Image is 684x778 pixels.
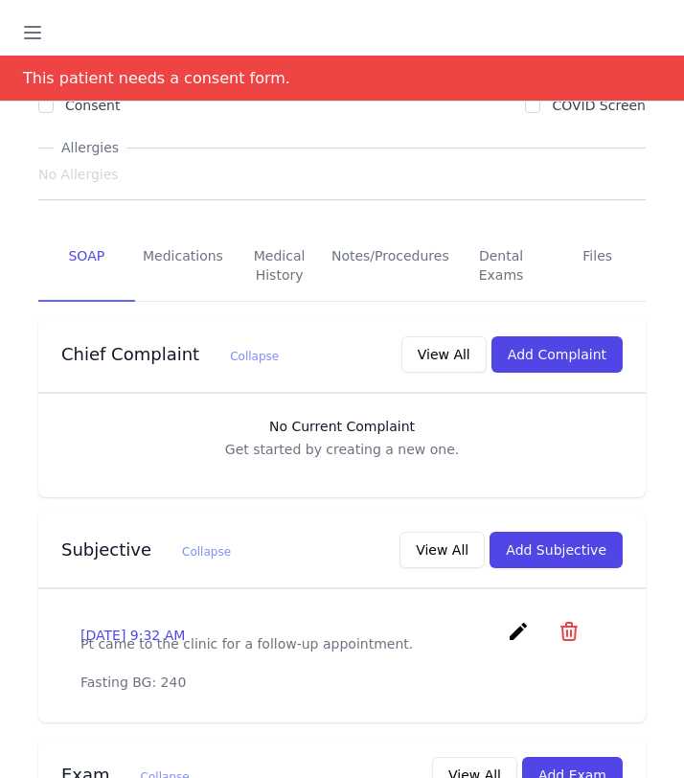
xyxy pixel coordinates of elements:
label: COVID Screen [552,98,646,113]
h3: Subjective [61,538,231,561]
nav: Tabs [38,231,646,302]
p: [DATE] 9:32 AM [80,626,185,645]
div: This patient needs a consent form. [23,56,290,101]
a: Medications [135,231,232,302]
span: No Allergies [38,165,119,184]
a: Notes/Procedures [328,231,453,302]
button: Add Complaint [491,336,623,373]
a: create [507,629,535,647]
span: Collapse [230,350,279,363]
button: Add Subjective [490,532,623,568]
button: View All [401,336,487,373]
p: Get started by creating a new one. [57,440,627,459]
p: Pt came to the clinic for a follow-up appointment. Fasting BG: 240 [80,634,604,692]
h3: Chief Complaint [61,343,279,366]
label: Consent [65,98,120,113]
i: create [507,620,530,643]
span: Allergies [54,138,126,157]
a: Files [549,231,646,302]
a: Dental Exams [453,231,550,302]
span: Collapse [182,545,231,559]
a: SOAP [38,231,135,302]
button: View All [399,532,485,568]
h3: No Current Complaint [57,417,627,436]
a: Medical History [231,231,328,302]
